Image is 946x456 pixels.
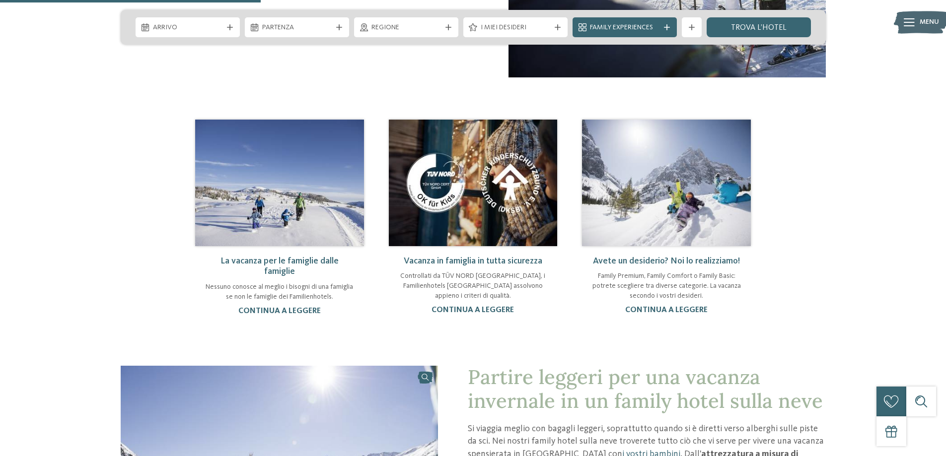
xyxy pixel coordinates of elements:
p: Nessuno conosce al meglio i bisogni di una famiglia se non le famiglie dei Familienhotels. [205,282,354,302]
img: Hotel sulle piste da sci per bambini: divertimento senza confini [389,120,558,246]
a: continua a leggere [432,306,514,314]
p: Controllati da TÜV NORD [GEOGRAPHIC_DATA], i Familienhotels [GEOGRAPHIC_DATA] assolvono appieno i... [399,271,548,301]
a: La vacanza per le famiglie dalle famiglie [220,257,339,276]
p: Family Premium, Family Comfort o Family Basic: potrete scegliere tra diverse categorie. La vacanz... [592,271,741,301]
span: Regione [371,23,441,33]
a: continua a leggere [238,307,321,315]
span: Partenza [262,23,332,33]
span: I miei desideri [481,23,550,33]
img: Hotel sulle piste da sci per bambini: divertimento senza confini [582,120,751,246]
span: Arrivo [153,23,222,33]
a: trova l’hotel [707,17,811,37]
img: Hotel sulle piste da sci per bambini: divertimento senza confini [195,120,364,246]
a: continua a leggere [625,306,708,314]
span: Family Experiences [590,23,659,33]
a: Avete un desiderio? Noi lo realizziamo! [593,257,740,265]
a: Vacanza in famiglia in tutta sicurezza [404,257,542,265]
span: Partire leggeri per una vacanza invernale in un family hotel sulla neve [468,364,823,413]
